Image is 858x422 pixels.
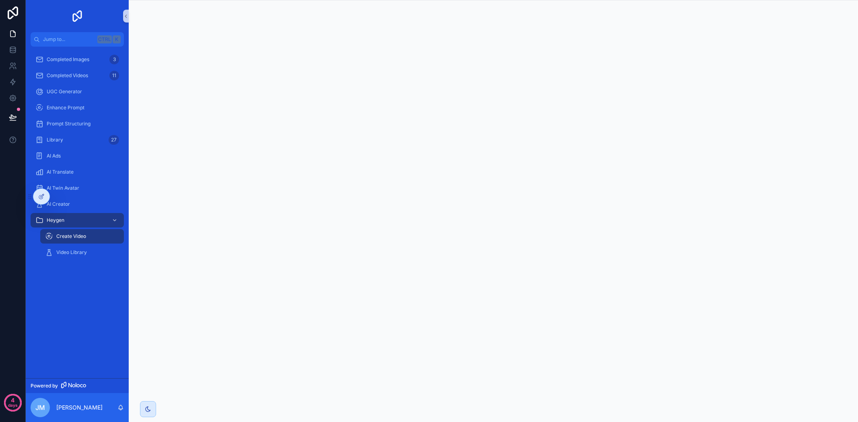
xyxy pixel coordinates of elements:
[97,35,112,43] span: Ctrl
[47,169,74,175] span: AI Translate
[31,68,124,83] a: Completed Videos11
[8,399,18,411] p: days
[56,249,87,256] span: Video Library
[109,135,119,145] div: 27
[31,84,124,99] a: UGC Generator
[47,56,89,63] span: Completed Images
[109,71,119,80] div: 11
[31,52,124,67] a: Completed Images3
[47,153,61,159] span: AI Ads
[109,55,119,64] div: 3
[31,100,124,115] a: Enhance Prompt
[47,137,63,143] span: Library
[71,10,84,23] img: App logo
[43,36,94,43] span: Jump to...
[40,245,124,260] a: Video Library
[31,149,124,163] a: AI Ads
[47,104,84,111] span: Enhance Prompt
[11,396,14,404] p: 4
[31,383,58,389] span: Powered by
[31,165,124,179] a: AI Translate
[31,197,124,211] a: AI Creator
[35,403,45,412] span: JM
[31,32,124,47] button: Jump to...CtrlK
[26,378,129,393] a: Powered by
[47,201,70,207] span: AI Creator
[113,36,120,43] span: K
[56,233,86,240] span: Create Video
[47,185,79,191] span: AI Twin Avatar
[26,47,129,270] div: scrollable content
[31,133,124,147] a: Library27
[31,117,124,131] a: Prompt Structuring
[47,72,88,79] span: Completed Videos
[31,181,124,195] a: AI Twin Avatar
[31,213,124,227] a: Heygen
[47,217,64,223] span: Heygen
[56,404,103,412] p: [PERSON_NAME]
[47,88,82,95] span: UGC Generator
[47,121,91,127] span: Prompt Structuring
[40,229,124,244] a: Create Video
